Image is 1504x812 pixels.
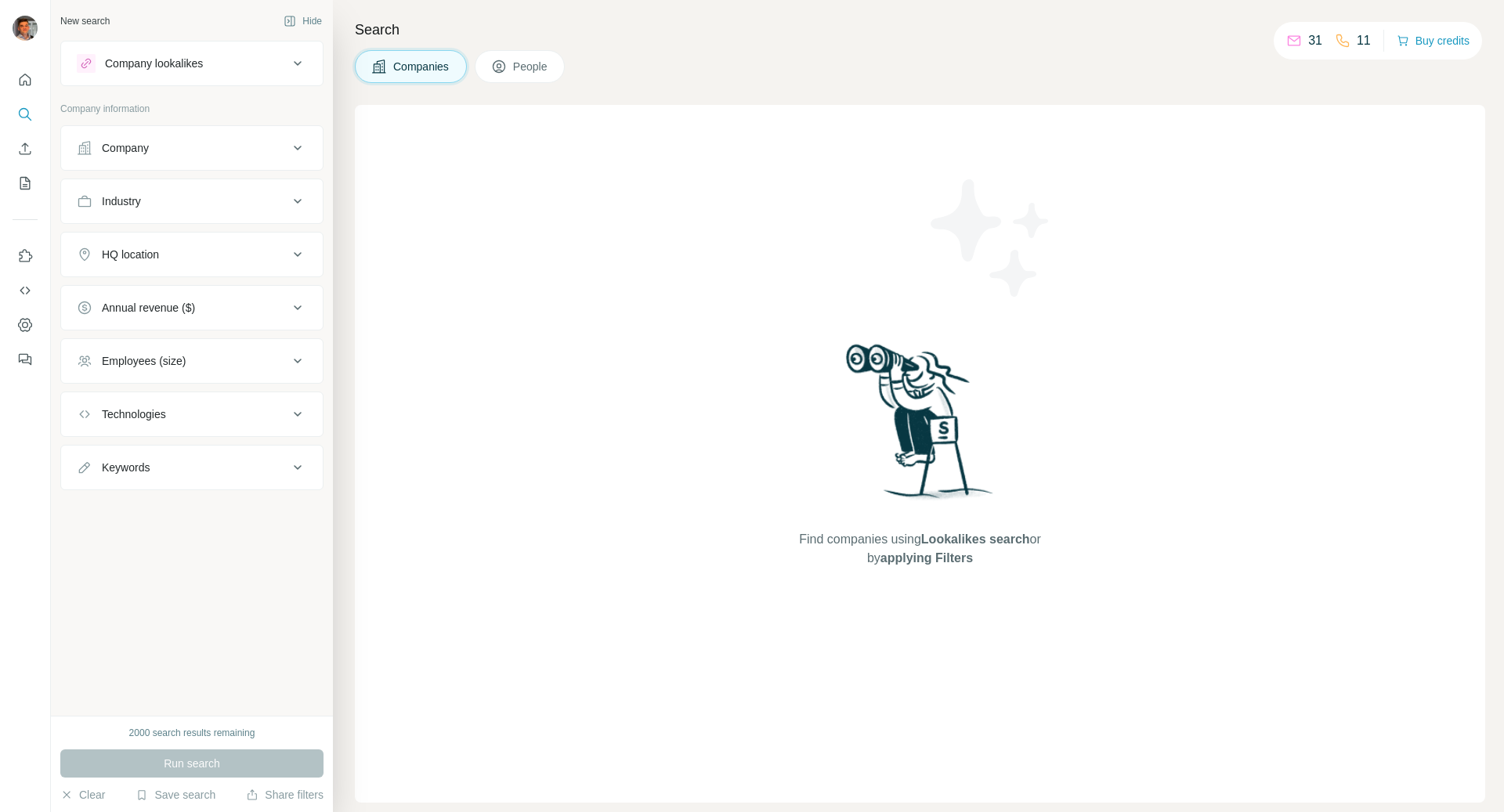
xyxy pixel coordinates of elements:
button: Share filters [246,787,324,803]
div: Technologies [102,406,166,422]
span: applying Filters [880,551,973,565]
img: Avatar [13,16,38,41]
button: Quick start [13,66,38,94]
button: Company lookalikes [61,45,323,82]
button: Hide [273,9,333,33]
button: My lists [13,169,38,197]
button: Search [13,100,38,128]
span: Companies [393,59,450,74]
button: Dashboard [13,311,38,339]
span: People [513,59,549,74]
button: Use Surfe API [13,276,38,305]
button: Enrich CSV [13,135,38,163]
button: HQ location [61,236,323,273]
p: 11 [1357,31,1371,50]
div: Company lookalikes [105,56,203,71]
button: Buy credits [1397,30,1470,52]
h4: Search [355,19,1485,41]
button: Keywords [61,449,323,486]
button: Save search [136,787,215,803]
span: Lookalikes search [921,532,1030,546]
div: Industry [102,193,141,209]
p: Company information [60,102,324,116]
button: Clear [60,787,105,803]
div: Employees (size) [102,353,186,369]
div: Annual revenue ($) [102,300,195,316]
div: New search [60,14,110,28]
div: HQ location [102,247,159,262]
div: Keywords [102,460,150,475]
button: Employees (size) [61,342,323,380]
button: Use Surfe on LinkedIn [13,242,38,270]
button: Technologies [61,395,323,433]
button: Company [61,129,323,167]
div: Company [102,140,149,156]
button: Annual revenue ($) [61,289,323,327]
img: Surfe Illustration - Woman searching with binoculars [839,340,1002,514]
span: Find companies using or by [794,530,1045,568]
button: Feedback [13,345,38,374]
p: 31 [1308,31,1322,50]
button: Industry [61,182,323,220]
img: Surfe Illustration - Stars [920,168,1061,309]
div: 2000 search results remaining [129,726,255,740]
